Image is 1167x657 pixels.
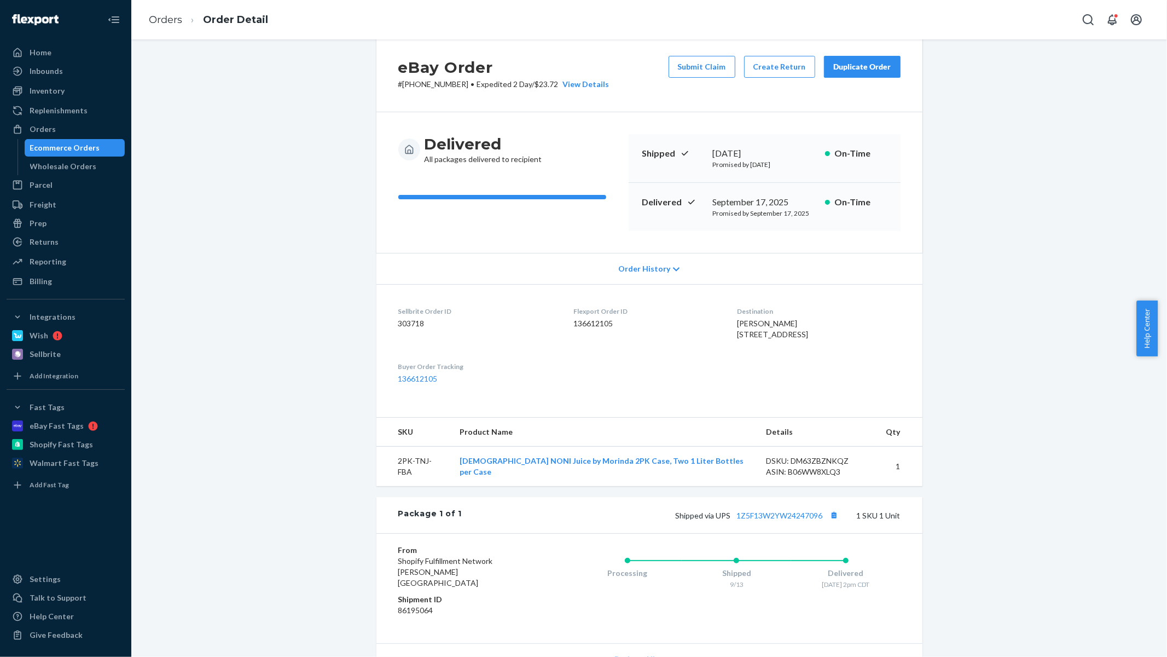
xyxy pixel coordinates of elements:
[642,196,704,209] p: Delivered
[398,556,493,587] span: Shopify Fulfillment Network [PERSON_NAME][GEOGRAPHIC_DATA]
[30,218,47,229] div: Prep
[824,56,901,78] button: Duplicate Order
[791,568,901,579] div: Delivered
[1125,9,1147,31] button: Open account menu
[398,79,609,90] p: # [PHONE_NUMBER] / $23.72
[676,511,841,520] span: Shipped via UPS
[737,307,900,316] dt: Destination
[757,418,878,447] th: Details
[25,158,125,175] a: Wholesale Orders
[682,580,791,589] div: 9/13
[30,85,65,96] div: Inventory
[30,458,98,469] div: Walmart Fast Tags
[573,318,719,329] dd: 136612105
[7,436,125,453] a: Shopify Fast Tags
[713,147,816,160] div: [DATE]
[713,209,816,218] p: Promised by September 17, 2025
[398,374,438,383] a: 136612105
[30,371,78,381] div: Add Integration
[30,330,48,341] div: Wish
[149,14,182,26] a: Orders
[7,253,125,270] a: Reporting
[7,273,125,290] a: Billing
[7,589,125,607] a: Talk to Support
[669,56,735,78] button: Submit Claim
[1136,301,1158,356] button: Help Center
[7,196,125,214] a: Freight
[30,66,63,77] div: Inbounds
[30,611,74,622] div: Help Center
[7,367,125,385] a: Add Integration
[398,307,556,316] dt: Sellbrite Order ID
[833,61,891,72] div: Duplicate Order
[30,142,100,153] div: Ecommerce Orders
[103,9,125,31] button: Close Navigation
[398,605,529,616] dd: 86195064
[398,362,556,371] dt: Buyer Order Tracking
[398,594,529,605] dt: Shipment ID
[834,196,887,209] p: On-Time
[744,56,815,78] button: Create Return
[30,480,69,489] div: Add Fast Tag
[203,14,268,26] a: Order Detail
[30,630,83,641] div: Give Feedback
[766,466,869,477] div: ASIN: B06WW8XLQ3
[376,418,451,447] th: SKU
[398,318,556,329] dd: 303718
[7,44,125,61] a: Home
[7,476,125,494] a: Add Fast Tag
[451,418,757,447] th: Product Name
[25,139,125,157] a: Ecommerce Orders
[559,79,609,90] button: View Details
[30,199,56,210] div: Freight
[573,307,719,316] dt: Flexport Order ID
[12,14,59,25] img: Flexport logo
[682,568,791,579] div: Shipped
[1077,9,1099,31] button: Open Search Box
[7,82,125,100] a: Inventory
[30,312,76,322] div: Integrations
[30,439,93,450] div: Shopify Fast Tags
[30,402,65,413] div: Fast Tags
[398,508,462,522] div: Package 1 of 1
[30,276,52,287] div: Billing
[30,47,51,58] div: Home
[766,456,869,466] div: DSKU: DM63ZBZNKQZ
[791,580,901,589] div: [DATE] 2pm CDT
[30,161,97,172] div: Wholesale Orders
[7,215,125,232] a: Prep
[737,319,808,339] span: [PERSON_NAME] [STREET_ADDRESS]
[834,147,887,160] p: On-Time
[30,256,66,267] div: Reporting
[7,233,125,251] a: Returns
[30,180,53,191] div: Parcel
[1101,9,1123,31] button: Open notifications
[713,160,816,169] p: Promised by [DATE]
[30,124,56,135] div: Orders
[30,574,61,585] div: Settings
[471,79,475,89] span: •
[30,420,84,431] div: eBay Fast Tags
[713,196,816,209] div: September 17, 2025
[877,418,922,447] th: Qty
[425,134,542,154] h3: Delivered
[7,626,125,644] button: Give Feedback
[737,511,823,520] a: 1Z5F13W2YW24247096
[462,508,900,522] div: 1 SKU 1 Unit
[7,62,125,80] a: Inbounds
[7,102,125,119] a: Replenishments
[477,79,532,89] span: Expedited 2 Day
[398,56,609,79] h2: eBay Order
[877,447,922,487] td: 1
[7,454,125,472] a: Walmart Fast Tags
[7,308,125,326] button: Integrations
[398,545,529,556] dt: From
[7,399,125,416] button: Fast Tags
[30,592,86,603] div: Talk to Support
[7,120,125,138] a: Orders
[140,4,277,36] ol: breadcrumbs
[30,105,88,116] div: Replenishments
[827,508,841,522] button: Copy tracking number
